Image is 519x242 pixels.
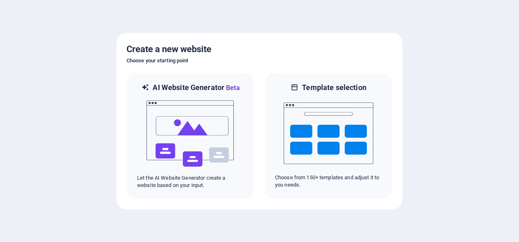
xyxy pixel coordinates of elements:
[146,93,235,174] img: ai
[126,43,393,56] h5: Create a new website
[224,84,240,92] span: Beta
[275,174,382,189] p: Choose from 150+ templates and adjust it to you needs.
[302,83,366,92] h6: Template selection
[137,174,244,189] p: Let the AI Website Generator create a website based on your input.
[264,72,393,200] div: Template selectionChoose from 150+ templates and adjust it to you needs.
[126,72,255,200] div: AI Website GeneratorBetaaiLet the AI Website Generator create a website based on your input.
[153,83,240,93] h6: AI Website Generator
[126,56,393,66] h6: Choose your starting point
